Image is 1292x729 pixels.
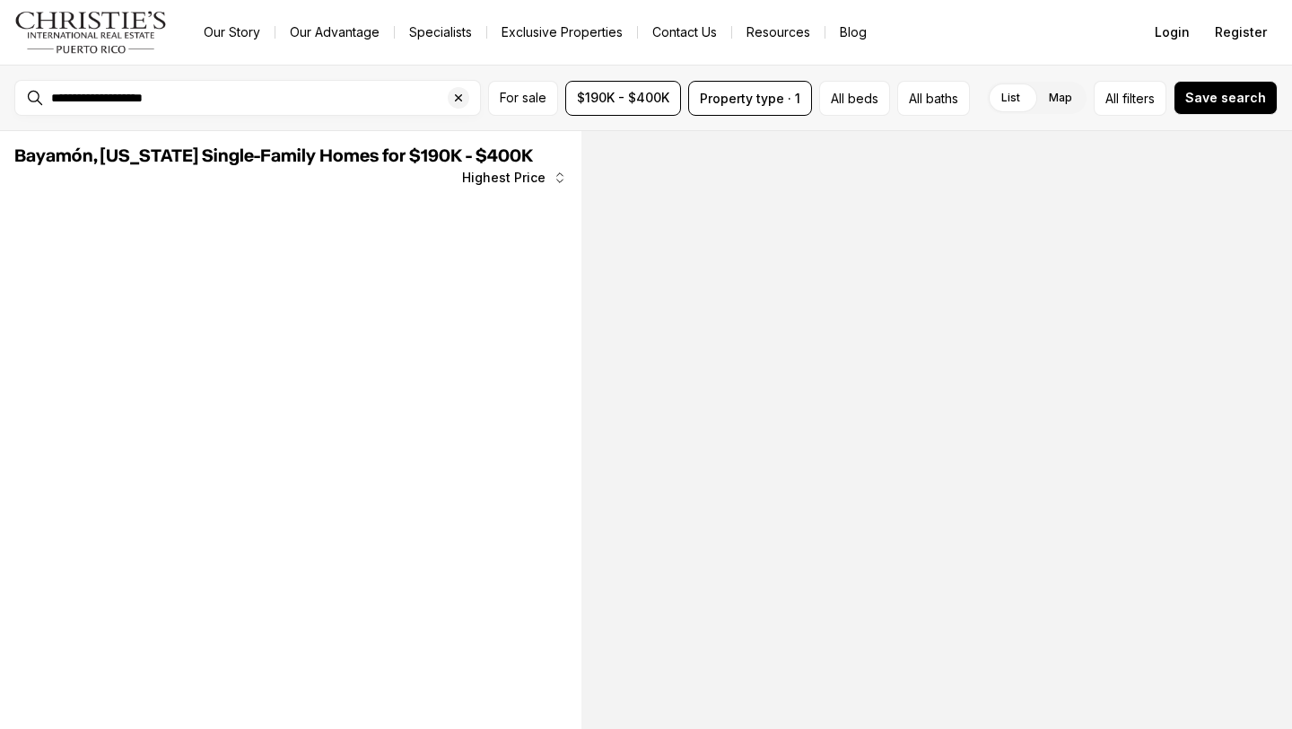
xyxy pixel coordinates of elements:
a: Exclusive Properties [487,20,637,45]
span: $190K - $400K [577,91,669,105]
button: Contact Us [638,20,731,45]
span: Login [1155,25,1190,40]
button: Highest Price [451,160,578,196]
button: Save search [1174,81,1278,115]
button: $190K - $400K [565,81,681,116]
span: filters [1122,89,1155,108]
a: Blog [825,20,881,45]
button: Clear search input [448,81,480,115]
a: Specialists [395,20,486,45]
img: logo [14,11,168,54]
span: Register [1215,25,1267,40]
span: For sale [500,91,546,105]
button: For sale [488,81,558,116]
button: Property type · 1 [688,81,812,116]
button: All baths [897,81,970,116]
label: Map [1034,82,1087,114]
button: Allfilters [1094,81,1166,116]
span: Save search [1185,91,1266,105]
button: Login [1144,14,1200,50]
label: List [987,82,1034,114]
span: All [1105,89,1119,108]
span: Highest Price [462,171,546,185]
a: Our Story [189,20,275,45]
button: Register [1204,14,1278,50]
a: Resources [732,20,825,45]
button: All beds [819,81,890,116]
span: Bayamón, [US_STATE] Single-Family Homes for $190K - $400K [14,147,533,165]
a: Our Advantage [275,20,394,45]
